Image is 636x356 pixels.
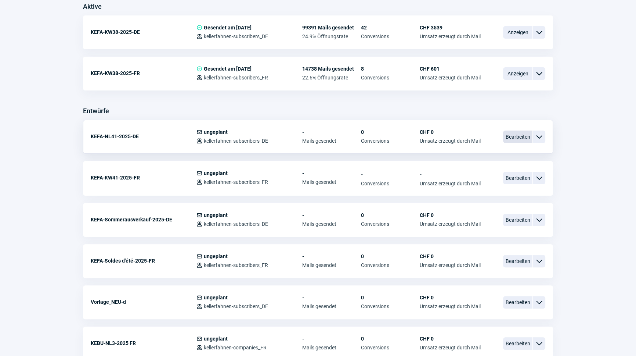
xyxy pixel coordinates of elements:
span: Conversions [361,345,420,350]
span: - [302,253,361,259]
span: Bearbeiten [503,131,532,143]
span: Umsatz erzeugt durch Mail [420,75,481,81]
span: ungeplant [204,253,228,259]
span: kellerfahnen-subscribers_DE [204,138,268,144]
span: kellerfahnen-companies_FR [204,345,267,350]
span: 0 [361,295,420,300]
span: 24.9% Öffnungsrate [302,33,361,39]
span: 0 [361,336,420,342]
span: Bearbeiten [503,296,532,309]
span: kellerfahnen-subscribers_FR [204,179,268,185]
span: CHF 601 [420,66,481,72]
span: Conversions [361,221,420,227]
span: 8 [361,66,420,72]
span: Conversions [361,181,420,186]
span: ungeplant [204,336,228,342]
h3: Entwürfe [83,105,109,117]
span: - [361,170,420,178]
span: Gesendet am [DATE] [204,25,252,31]
div: KEFA-Soldes d'été-2025-FR [91,253,196,268]
span: 0 [361,129,420,135]
span: 99391 Mails gesendet [302,25,361,31]
span: Mails gesendet [302,138,361,144]
span: CHF 0 [420,253,481,259]
div: KEFA-KW41-2025-FR [91,170,196,185]
span: Bearbeiten [503,337,532,350]
span: 0 [361,253,420,259]
span: ungeplant [204,295,228,300]
span: - [302,129,361,135]
span: Umsatz erzeugt durch Mail [420,221,481,227]
span: kellerfahnen-subscribers_FR [204,262,268,268]
span: 14738 Mails gesendet [302,66,361,72]
span: Anzeigen [503,26,532,39]
h3: Aktive [83,1,102,13]
span: - [302,295,361,300]
span: Conversions [361,33,420,39]
div: KEFA-KW38-2025-FR [91,66,196,81]
span: CHF 0 [420,295,481,300]
span: ungeplant [204,129,228,135]
span: Umsatz erzeugt durch Mail [420,303,481,309]
span: Bearbeiten [503,214,532,226]
span: ungeplant [204,212,228,218]
span: Umsatz erzeugt durch Mail [420,181,481,186]
span: Conversions [361,262,420,268]
span: CHF 0 [420,129,481,135]
span: Mails gesendet [302,345,361,350]
span: CHF 0 [420,336,481,342]
span: Umsatz erzeugt durch Mail [420,345,481,350]
span: kellerfahnen-subscribers_DE [204,303,268,309]
span: 42 [361,25,420,31]
span: Mails gesendet [302,262,361,268]
span: Gesendet am [DATE] [204,66,252,72]
div: KEFA-NL41-2025-DE [91,129,196,144]
span: CHF 0 [420,212,481,218]
div: KEBU-NL3-2025 FR [91,336,196,350]
span: kellerfahnen-subscribers_FR [204,75,268,81]
span: Conversions [361,75,420,81]
div: KEFA-KW38-2025-DE [91,25,196,39]
span: - [302,170,361,176]
div: KEFA-Sommerausverkauf-2025-DE [91,212,196,227]
span: 0 [361,212,420,218]
span: kellerfahnen-subscribers_DE [204,221,268,227]
span: Bearbeiten [503,172,532,184]
span: Umsatz erzeugt durch Mail [420,138,481,144]
span: Conversions [361,138,420,144]
span: Umsatz erzeugt durch Mail [420,33,481,39]
span: ungeplant [204,170,228,176]
span: - [420,170,481,178]
span: 22.6% Öffnungsrate [302,75,361,81]
span: Anzeigen [503,67,532,80]
span: Mails gesendet [302,179,361,185]
span: Mails gesendet [302,221,361,227]
span: kellerfahnen-subscribers_DE [204,33,268,39]
span: Mails gesendet [302,303,361,309]
span: Bearbeiten [503,255,532,267]
span: Conversions [361,303,420,309]
div: Vorlage_NEU-d [91,295,196,309]
span: - [302,336,361,342]
span: Umsatz erzeugt durch Mail [420,262,481,268]
span: CHF 3539 [420,25,481,31]
span: - [302,212,361,218]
